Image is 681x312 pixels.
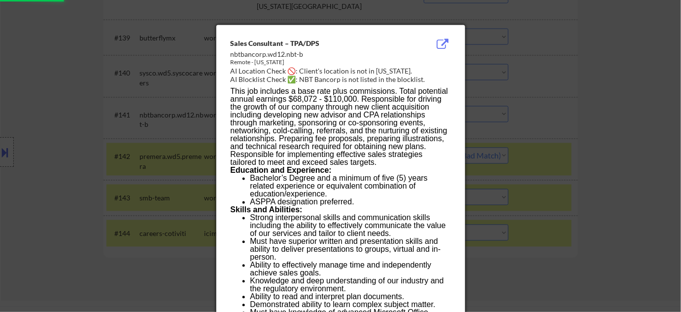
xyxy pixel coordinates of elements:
li: Demonstrated ability to learn complex subject matter. [250,301,450,309]
li: Knowledge and deep understanding of our industry and the regulatory environment. [250,277,450,293]
div: Sales Consultant – TPA/DPS [231,39,401,48]
b: Skills and Abilities: [231,206,303,214]
li: Ability to read and interpret plan documents. [250,293,450,301]
li: Must have superior written and presentation skills and ability to deliver presentations to groups... [250,238,450,262]
div: AI Location Check 🚫: Client's location is not in [US_STATE]. [231,67,455,77]
li: ASPPA designation preferred. [250,198,450,206]
li: Strong interpersonal skills and communication skills including the ability to effectively communi... [250,214,450,238]
li: Bachelor’s Degree and a minimum of five (5) years related experience or equivalent combination of... [250,175,450,198]
div: nbtbancorp.wd12.nbt-b [231,49,401,59]
b: Education and Experience: [231,166,332,175]
div: AI Blocklist Check ✅: NBT Bancorp is not listed in the blocklist. [231,75,455,85]
div: Remote - [US_STATE] [231,58,401,67]
li: Ability to effectively manage time and independently achieve sales goals. [250,262,450,277]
